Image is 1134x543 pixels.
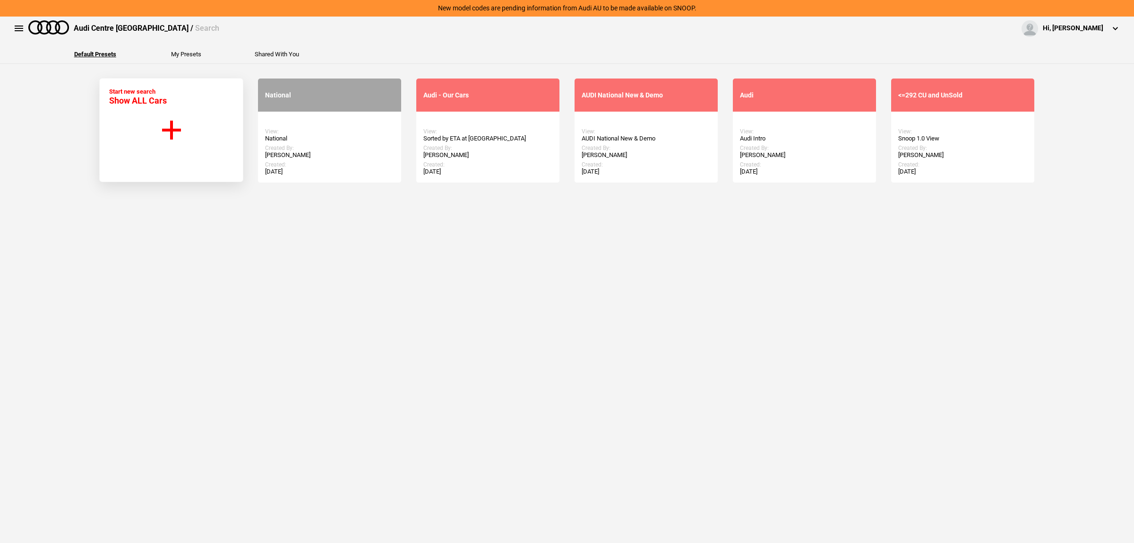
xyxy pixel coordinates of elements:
[423,128,552,135] div: View:
[265,145,394,151] div: Created By:
[898,151,1027,159] div: [PERSON_NAME]
[171,51,201,57] button: My Presets
[898,145,1027,151] div: Created By:
[898,168,1027,175] div: [DATE]
[265,151,394,159] div: [PERSON_NAME]
[265,128,394,135] div: View:
[1043,24,1103,33] div: Hi, [PERSON_NAME]
[898,91,1027,99] div: <=292 CU and UnSold
[265,135,394,142] div: National
[898,135,1027,142] div: Snoop 1.0 View
[740,91,869,99] div: Audi
[74,51,116,57] button: Default Presets
[740,135,869,142] div: Audi Intro
[740,145,869,151] div: Created By:
[109,96,167,105] span: Show ALL Cars
[423,91,552,99] div: Audi - Our Cars
[898,128,1027,135] div: View:
[195,24,219,33] span: Search
[423,135,552,142] div: Sorted by ETA at [GEOGRAPHIC_DATA]
[423,161,552,168] div: Created:
[265,91,394,99] div: National
[99,78,243,182] button: Start new search Show ALL Cars
[740,161,869,168] div: Created:
[582,151,711,159] div: [PERSON_NAME]
[582,135,711,142] div: AUDI National New & Demo
[265,161,394,168] div: Created:
[28,20,69,35] img: audi.png
[255,51,299,57] button: Shared With You
[740,151,869,159] div: [PERSON_NAME]
[740,168,869,175] div: [DATE]
[582,168,711,175] div: [DATE]
[423,145,552,151] div: Created By:
[898,161,1027,168] div: Created:
[582,161,711,168] div: Created:
[423,168,552,175] div: [DATE]
[740,128,869,135] div: View:
[74,23,219,34] div: Audi Centre [GEOGRAPHIC_DATA] /
[582,145,711,151] div: Created By:
[582,91,711,99] div: AUDI National New & Demo
[423,151,552,159] div: [PERSON_NAME]
[582,128,711,135] div: View:
[109,88,167,105] div: Start new search
[265,168,394,175] div: [DATE]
